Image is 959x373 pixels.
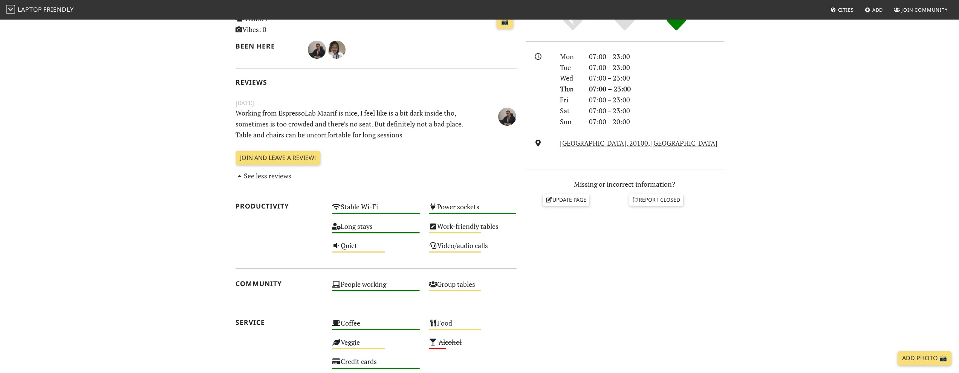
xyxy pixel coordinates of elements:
a: LaptopFriendly LaptopFriendly [6,3,74,17]
a: Update page [543,194,589,206]
div: Thu [555,84,584,94]
span: Riccardo Capozza [308,44,327,53]
div: No [547,11,599,32]
div: 07:00 – 23:00 [584,84,728,94]
a: Cities [827,3,857,17]
p: Missing or incorrect information? [526,179,724,190]
div: Work-friendly tables [424,220,521,239]
div: 07:00 – 20:00 [584,116,728,127]
span: Cities [838,6,854,13]
a: Join Community [891,3,951,17]
div: Food [424,317,521,336]
span: Riccardo Capozza [498,111,516,120]
span: Join Community [901,6,948,13]
div: Group tables [424,278,521,297]
div: Wed [555,73,584,84]
div: Stable Wi-Fi [327,201,424,220]
div: 07:00 – 23:00 [584,105,728,116]
p: Visits: 1 Vibes: 0 [236,13,323,35]
h2: Service [236,318,323,326]
img: 2690-riccardo.jpg [498,108,516,126]
div: Sat [555,105,584,116]
p: Working from EspressoLab Maarif is nice, I feel like is a bit dark inside tho, sometimes is too c... [231,108,473,140]
a: Report closed [629,194,684,206]
div: Yes [599,11,651,32]
span: Hamza Nafty [327,44,346,53]
a: Join and leave a review! [236,151,320,165]
div: Power sockets [424,201,521,220]
h2: Reviews [236,78,517,86]
div: Quiet [327,239,424,259]
div: Sun [555,116,584,127]
a: [GEOGRAPHIC_DATA], 20100, [GEOGRAPHIC_DATA] [560,139,717,148]
a: Add Photo 📸 [898,351,951,365]
img: 2958-hamza.jpg [327,41,346,59]
a: See less reviews [236,171,292,180]
div: Veggie [327,336,424,355]
div: Definitely! [650,11,702,32]
div: People working [327,278,424,297]
div: 07:00 – 23:00 [584,94,728,105]
s: Alcohol [439,338,462,347]
span: Friendly [43,5,73,14]
img: 2690-riccardo.jpg [308,41,326,59]
small: [DATE] [231,98,521,108]
span: Add [872,6,883,13]
div: Mon [555,51,584,62]
div: 07:00 – 23:00 [584,51,728,62]
div: Fri [555,94,584,105]
h2: Been here [236,42,299,50]
div: Tue [555,62,584,73]
div: Long stays [327,220,424,239]
img: LaptopFriendly [6,5,15,14]
div: Coffee [327,317,424,336]
div: 07:00 – 23:00 [584,73,728,84]
a: 📸 [497,15,513,29]
div: 07:00 – 23:00 [584,62,728,73]
a: Add [862,3,886,17]
h2: Productivity [236,202,323,210]
span: Laptop [18,5,42,14]
div: Video/audio calls [424,239,521,259]
h2: Community [236,280,323,288]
